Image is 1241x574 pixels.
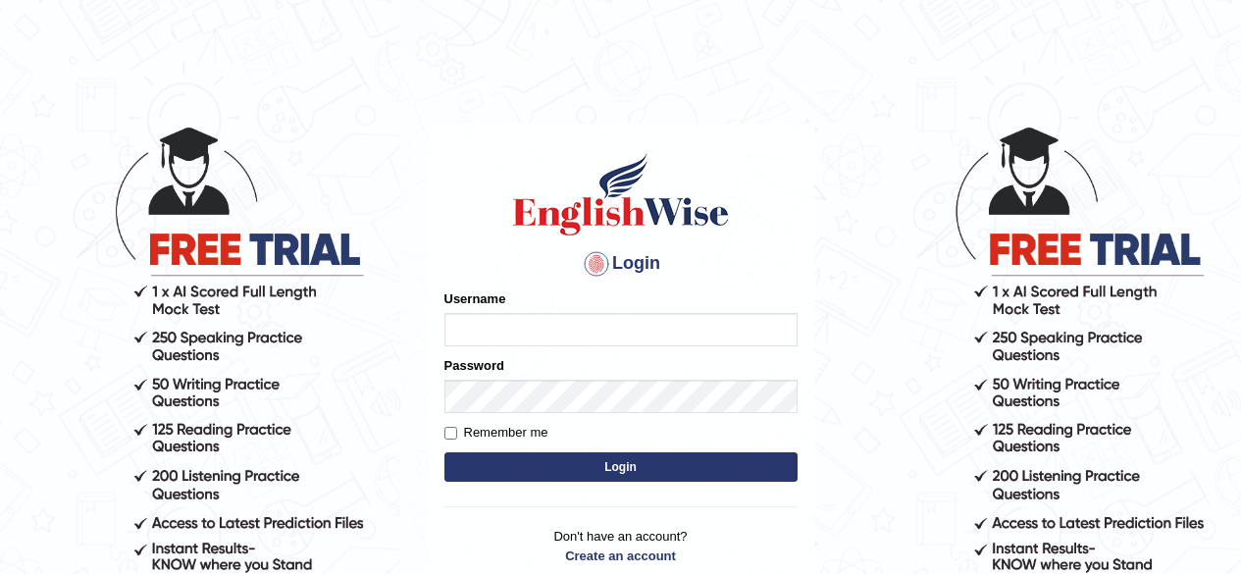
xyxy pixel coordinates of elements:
[444,427,457,440] input: Remember me
[509,150,733,238] img: Logo of English Wise sign in for intelligent practice with AI
[444,289,506,308] label: Username
[444,423,548,443] label: Remember me
[444,248,798,280] h4: Login
[444,547,798,565] a: Create an account
[444,356,504,375] label: Password
[444,452,798,482] button: Login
